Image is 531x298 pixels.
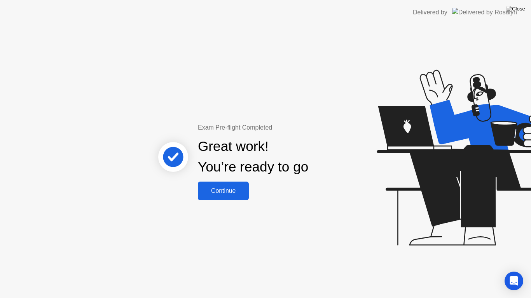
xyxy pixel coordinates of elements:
[505,272,523,290] div: Open Intercom Messenger
[200,187,246,194] div: Continue
[413,8,447,17] div: Delivered by
[506,6,525,12] img: Close
[198,182,249,200] button: Continue
[198,136,308,177] div: Great work! You’re ready to go
[198,123,358,132] div: Exam Pre-flight Completed
[452,8,517,17] img: Delivered by Rosalyn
